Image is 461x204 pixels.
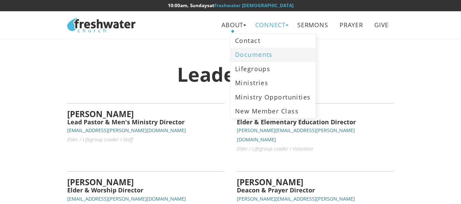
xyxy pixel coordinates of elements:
[237,187,394,194] h5: Deacon & Prayer Director
[230,34,316,48] a: Contact
[292,17,333,33] a: Sermons
[237,119,394,126] h5: Elder & Elementary Education Director
[230,48,316,62] a: Documents
[217,17,248,33] a: About
[67,187,224,194] h5: Elder & Worship Director
[67,110,224,119] h4: [PERSON_NAME]
[370,17,394,33] a: Give
[237,145,314,152] small: Elder / Lifegroup Leader / Volunteer
[250,17,291,33] a: Connect
[67,18,135,32] img: Freshwater Church
[237,127,355,143] small: [PERSON_NAME][EMAIL_ADDRESS][PERSON_NAME][DOMAIN_NAME]
[67,127,186,134] small: [EMAIL_ADDRESS][PERSON_NAME][DOMAIN_NAME]
[335,17,368,33] a: Prayer
[67,119,224,126] h5: Lead Pastor & Men's Ministry Director
[230,76,316,90] a: Ministries
[67,195,186,202] small: [EMAIL_ADDRESS][PERSON_NAME][DOMAIN_NAME]
[67,64,393,85] h1: Leadership
[237,178,394,187] h4: [PERSON_NAME]
[67,178,224,187] h4: [PERSON_NAME]
[230,90,316,104] a: Ministry Opportunities
[230,62,316,76] a: Lifegroups
[214,2,293,9] a: Freshwater [DEMOGRAPHIC_DATA]
[67,3,393,8] h6: at
[230,104,316,118] a: New Member Class
[67,136,133,143] small: Elder / Lifegroup Leader / Staff
[168,2,210,9] time: 10:00am, Sundays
